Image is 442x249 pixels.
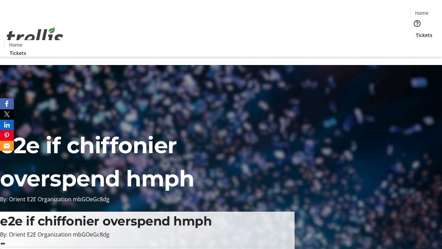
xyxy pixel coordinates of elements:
button: Help [410,17,424,30]
span: Tickets [10,49,26,57]
a: Tickets [4,49,32,57]
button: Cart [410,39,424,53]
span: Home [9,41,22,48]
span: Tickets [416,31,432,39]
a: Home [411,9,433,17]
a: Home [4,41,27,48]
img: Orient E2E Organization mbGOeGc8dg's Logo [4,20,66,54]
a: Tickets [410,31,438,39]
span: Home [415,9,429,17]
